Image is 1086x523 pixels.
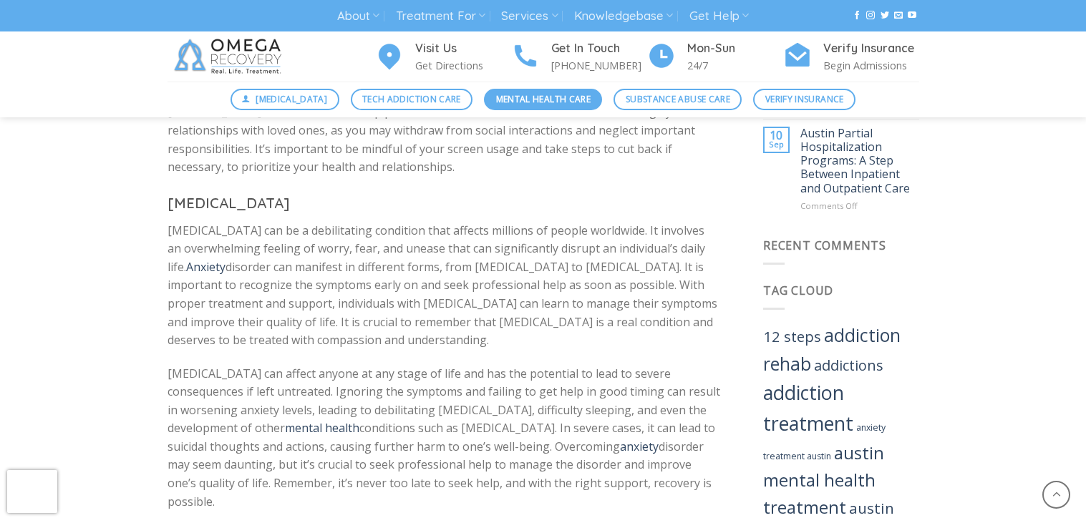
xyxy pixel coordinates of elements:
[484,89,602,110] a: Mental Health Care
[511,39,647,74] a: Get In Touch [PHONE_NUMBER]
[186,259,226,275] a: Anxiety
[256,92,327,106] span: [MEDICAL_DATA]
[415,39,511,58] h4: Visit Us
[687,39,783,58] h4: Mon-Sun
[763,421,886,462] a: anxiety treatment austin (4 items)
[765,92,844,106] span: Verify Insurance
[168,192,721,215] h3: [MEDICAL_DATA]
[814,356,883,375] a: addictions (14 items)
[1042,481,1070,509] a: Go to top
[337,3,379,29] a: About
[415,57,511,74] p: Get Directions
[866,11,875,21] a: Follow on Instagram
[168,31,293,82] img: Omega Recovery
[823,57,919,74] p: Begin Admissions
[753,89,855,110] a: Verify Insurance
[763,238,886,253] span: Recent Comments
[763,379,853,436] a: addiction treatment (40 items)
[168,365,721,512] p: [MEDICAL_DATA] can affect anyone at any stage of life and has the potential to lead to severe con...
[620,439,659,454] a: anxiety
[551,57,647,74] p: [PHONE_NUMBER]
[853,11,861,21] a: Follow on Facebook
[763,323,901,376] a: addiction rehab (29 items)
[881,11,889,21] a: Follow on Twitter
[396,3,485,29] a: Treatment For
[614,89,742,110] a: Substance Abuse Care
[362,92,461,106] span: Tech Addiction Care
[626,92,730,106] span: Substance Abuse Care
[763,441,884,519] a: austin mental health treatment (26 items)
[496,92,591,106] span: Mental Health Care
[231,89,339,110] a: [MEDICAL_DATA]
[285,420,359,436] a: mental health
[823,39,919,58] h4: Verify Insurance
[687,57,783,74] p: 24/7
[7,470,57,513] iframe: reCAPTCHA
[908,11,916,21] a: Follow on YouTube
[574,3,673,29] a: Knowledgebase
[501,3,558,29] a: Services
[689,3,749,29] a: Get Help
[168,222,721,350] p: [MEDICAL_DATA] can be a debilitating condition that affects millions of people worldwide. It invo...
[783,39,919,74] a: Verify Insurance Begin Admissions
[351,89,473,110] a: Tech Addiction Care
[894,11,903,21] a: Send us an email
[375,39,511,74] a: Visit Us Get Directions
[800,127,919,195] a: Austin Partial Hospitalization Programs: A Step Between Inpatient and Outpatient Care
[763,283,833,298] span: Tag Cloud
[551,39,647,58] h4: Get In Touch
[763,326,821,346] a: 12 steps (15 items)
[800,200,858,211] span: Comments Off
